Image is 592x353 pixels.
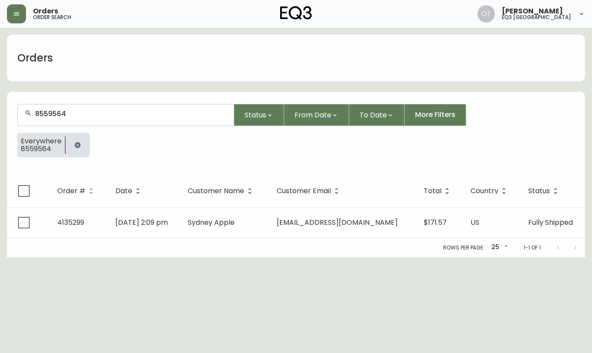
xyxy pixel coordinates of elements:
span: Date [115,187,144,195]
button: Status [234,104,284,126]
p: 1-1 of 1 [523,244,541,252]
img: logo [280,6,312,20]
span: Customer Name [188,187,255,195]
span: Total [424,187,453,195]
button: More Filters [405,104,466,126]
h1: Orders [17,51,53,65]
span: From Date [294,110,331,120]
span: Date [115,188,132,194]
span: Order # [57,187,97,195]
span: Status [528,187,561,195]
span: To Date [360,110,387,120]
span: 8559564 [21,145,62,153]
span: Country [471,187,510,195]
span: [EMAIL_ADDRESS][DOMAIN_NAME] [277,217,398,227]
p: Rows per page: [443,244,484,252]
span: Order # [57,188,85,194]
span: Orders [33,8,58,15]
img: 5d4d18d254ded55077432b49c4cb2919 [478,5,495,23]
span: Status [528,188,550,194]
span: Fully Shipped [528,217,573,227]
span: US [471,217,479,227]
button: From Date [284,104,349,126]
div: 25 [488,240,510,255]
span: Everywhere [21,137,62,145]
h5: eq3 [GEOGRAPHIC_DATA] [502,15,571,20]
span: [DATE] 2:09 pm [115,217,168,227]
span: Status [245,110,266,120]
span: $171.57 [424,217,447,227]
span: Customer Name [188,188,244,194]
span: Customer Email [277,187,342,195]
span: Total [424,188,442,194]
h5: order search [33,15,71,20]
span: [PERSON_NAME] [502,8,563,15]
button: To Date [349,104,405,126]
span: 4135299 [57,217,84,227]
span: More Filters [415,110,455,120]
span: Sydney Apple [188,217,235,227]
input: Search [35,110,227,118]
span: Customer Email [277,188,331,194]
span: Country [471,188,498,194]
